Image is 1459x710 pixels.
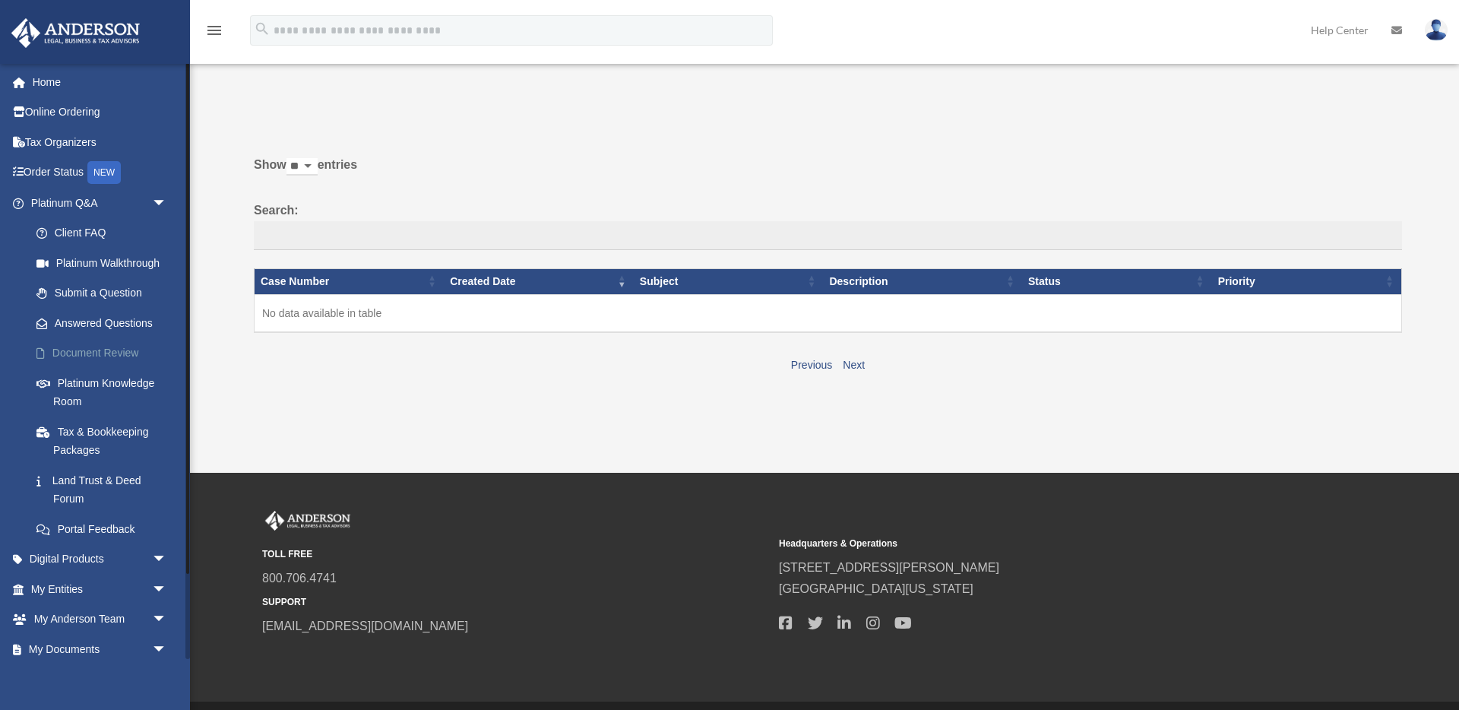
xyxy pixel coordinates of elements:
input: Search: [254,221,1402,250]
a: Online Ordering [11,97,190,128]
a: Previous [791,359,832,371]
small: SUPPORT [262,594,768,610]
a: Tax Organizers [11,127,190,157]
span: arrow_drop_down [152,634,182,665]
a: Order StatusNEW [11,157,190,189]
a: menu [205,27,223,40]
th: Description: activate to sort column ascending [823,268,1022,294]
a: Next [843,359,865,371]
label: Search: [254,200,1402,250]
a: [GEOGRAPHIC_DATA][US_STATE] [779,582,973,595]
th: Case Number: activate to sort column ascending [255,268,445,294]
span: arrow_drop_down [152,604,182,636]
a: Land Trust & Deed Forum [21,465,190,514]
a: Client FAQ [21,218,190,249]
th: Status: activate to sort column ascending [1022,268,1212,294]
a: Submit a Question [21,278,190,309]
a: My Anderson Teamarrow_drop_down [11,604,190,635]
a: Platinum Knowledge Room [21,368,190,417]
select: Showentries [286,158,318,176]
a: My Documentsarrow_drop_down [11,634,190,664]
img: Anderson Advisors Platinum Portal [7,18,144,48]
th: Created Date: activate to sort column ascending [444,268,634,294]
a: [EMAIL_ADDRESS][DOMAIN_NAME] [262,620,468,632]
a: [STREET_ADDRESS][PERSON_NAME] [779,561,999,574]
img: Anderson Advisors Platinum Portal [262,511,353,531]
small: TOLL FREE [262,547,768,563]
span: arrow_drop_down [152,574,182,605]
small: Headquarters & Operations [779,536,1285,552]
a: Answered Questions [21,308,182,338]
a: 800.706.4741 [262,572,337,585]
a: Document Review [21,338,190,369]
a: Portal Feedback [21,514,190,544]
i: menu [205,21,223,40]
a: Digital Productsarrow_drop_down [11,544,190,575]
td: No data available in table [255,294,1402,332]
img: User Pic [1425,19,1448,41]
div: NEW [87,161,121,184]
span: arrow_drop_down [152,188,182,219]
th: Priority: activate to sort column ascending [1212,268,1402,294]
span: arrow_drop_down [152,544,182,575]
label: Show entries [254,154,1402,191]
a: Tax & Bookkeeping Packages [21,417,190,465]
a: Home [11,67,190,97]
a: Platinum Walkthrough [21,248,190,278]
th: Subject: activate to sort column ascending [634,268,824,294]
a: Platinum Q&Aarrow_drop_down [11,188,190,218]
a: My Entitiesarrow_drop_down [11,574,190,604]
i: search [254,21,271,37]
